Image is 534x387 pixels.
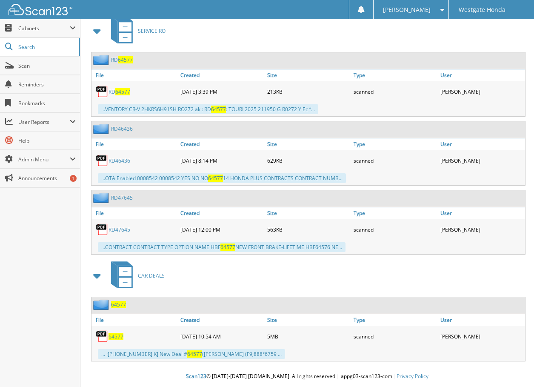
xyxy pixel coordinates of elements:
[18,25,70,32] span: Cabinets
[96,223,109,236] img: PDF.png
[351,328,438,345] div: scanned
[211,106,226,113] span: 64577
[18,100,76,107] span: Bookmarks
[178,69,265,81] a: Created
[9,4,72,15] img: scan123-logo-white.svg
[178,83,265,100] div: [DATE] 3:39 PM
[93,192,111,203] img: folder2.png
[178,314,265,326] a: Created
[265,207,352,219] a: Size
[438,152,525,169] div: [PERSON_NAME]
[351,207,438,219] a: Type
[208,175,223,182] span: 64577
[109,333,123,340] a: 64577
[438,138,525,150] a: User
[438,207,525,219] a: User
[18,175,76,182] span: Announcements
[18,43,74,51] span: Search
[111,125,133,132] a: RD46436
[265,83,352,100] div: 213KB
[178,221,265,238] div: [DATE] 12:00 PM
[18,62,76,69] span: Scan
[18,81,76,88] span: Reminders
[220,244,235,251] span: 64577
[397,373,428,380] a: Privacy Policy
[438,221,525,238] div: [PERSON_NAME]
[187,350,202,358] span: 64577
[351,69,438,81] a: Type
[178,328,265,345] div: [DATE] 10:54 AM
[115,88,130,95] span: 64577
[93,54,111,65] img: folder2.png
[265,69,352,81] a: Size
[178,138,265,150] a: Created
[265,221,352,238] div: 563KB
[438,83,525,100] div: [PERSON_NAME]
[93,299,111,310] img: folder2.png
[138,27,166,34] span: SERVICE RO
[178,152,265,169] div: [DATE] 8:14 PM
[118,56,133,63] span: 64577
[18,118,70,126] span: User Reports
[96,85,109,98] img: PDF.png
[18,156,70,163] span: Admin Menu
[265,328,352,345] div: 5MB
[111,301,126,308] a: 64577
[98,349,285,359] div: ... :[PHONE_NUMBER] K] New Deal # ([PERSON_NAME] (F9;888°6759 ...
[351,138,438,150] a: Type
[351,314,438,326] a: Type
[351,83,438,100] div: scanned
[106,14,166,48] a: SERVICE RO
[383,7,431,12] span: [PERSON_NAME]
[111,56,133,63] a: RD64577
[18,137,76,144] span: Help
[351,221,438,238] div: scanned
[70,175,77,182] div: 1
[459,7,505,12] span: Westgate Honda
[98,173,346,183] div: ...OTA Enabled 0008542 0008542 YES NO NO 14 HONDA PLUS CONTRACTS CONTRACT NUMB...
[491,346,534,387] iframe: Chat Widget
[96,154,109,167] img: PDF.png
[138,272,165,279] span: CAR DEALS
[111,194,133,201] a: RD47645
[91,138,178,150] a: File
[93,123,111,134] img: folder2.png
[438,69,525,81] a: User
[351,152,438,169] div: scanned
[98,104,318,114] div: ...VENTORY CR-V 2HKRS6H91SH RO272 ak : RD : TOURI 2025 211950 G R0272 Y Ec “...
[91,314,178,326] a: File
[80,366,534,387] div: © [DATE]-[DATE] [DOMAIN_NAME]. All rights reserved | appg03-scan123-com |
[186,373,206,380] span: Scan123
[265,138,352,150] a: Size
[109,88,130,95] a: RD64577
[96,330,109,343] img: PDF.png
[91,69,178,81] a: File
[265,152,352,169] div: 629KB
[91,207,178,219] a: File
[106,259,165,292] a: CAR DEALS
[438,314,525,326] a: User
[98,242,346,252] div: ...CONTRACT CONTRACT TYPE OPTION NAME HBF NEW FRONT BRAKE-LIFETIME HBF64576 NE...
[109,226,130,233] a: RD47645
[178,207,265,219] a: Created
[265,314,352,326] a: Size
[438,328,525,345] div: [PERSON_NAME]
[109,157,130,164] a: RD46436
